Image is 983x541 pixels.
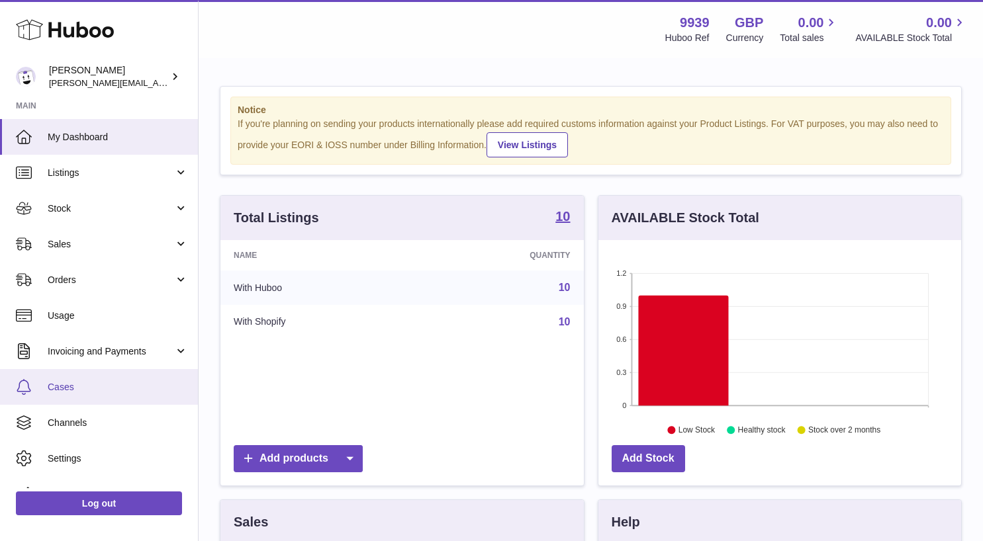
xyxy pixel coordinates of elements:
span: Invoicing and Payments [48,345,174,358]
td: With Shopify [220,305,416,339]
td: With Huboo [220,270,416,305]
span: Returns [48,488,188,501]
span: [PERSON_NAME][EMAIL_ADDRESS][DOMAIN_NAME] [49,77,265,88]
h3: Sales [234,513,268,531]
span: Stock [48,202,174,215]
text: Low Stock [678,425,715,435]
span: Orders [48,274,174,286]
strong: GBP [735,14,763,32]
span: Usage [48,310,188,322]
img: tommyhardy@hotmail.com [16,67,36,87]
a: Add Stock [612,445,685,472]
a: 0.00 Total sales [780,14,839,44]
h3: Help [612,513,640,531]
text: 1.2 [616,269,626,277]
span: Settings [48,452,188,465]
text: 0 [622,401,626,409]
div: Currency [726,32,764,44]
th: Quantity [416,240,584,270]
span: 0.00 [926,14,952,32]
span: Total sales [780,32,839,44]
span: 0.00 [798,14,824,32]
div: Huboo Ref [665,32,710,44]
div: [PERSON_NAME] [49,64,168,89]
a: Log out [16,491,182,515]
a: 10 [559,282,571,293]
div: If you're planning on sending your products internationally please add required customs informati... [238,118,944,157]
text: 0.6 [616,335,626,343]
text: 0.3 [616,368,626,376]
a: View Listings [487,132,568,157]
span: Channels [48,417,188,429]
a: 10 [559,316,571,327]
text: Healthy stock [737,425,786,435]
span: My Dashboard [48,131,188,144]
span: AVAILABLE Stock Total [855,32,967,44]
h3: Total Listings [234,209,319,227]
span: Listings [48,167,174,179]
span: Sales [48,238,174,251]
strong: Notice [238,104,944,116]
span: Cases [48,381,188,394]
text: 0.9 [616,302,626,310]
h3: AVAILABLE Stock Total [612,209,759,227]
strong: 10 [555,210,570,223]
th: Name [220,240,416,270]
strong: 9939 [680,14,710,32]
text: Stock over 2 months [808,425,880,435]
a: 10 [555,210,570,226]
a: Add products [234,445,363,472]
a: 0.00 AVAILABLE Stock Total [855,14,967,44]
